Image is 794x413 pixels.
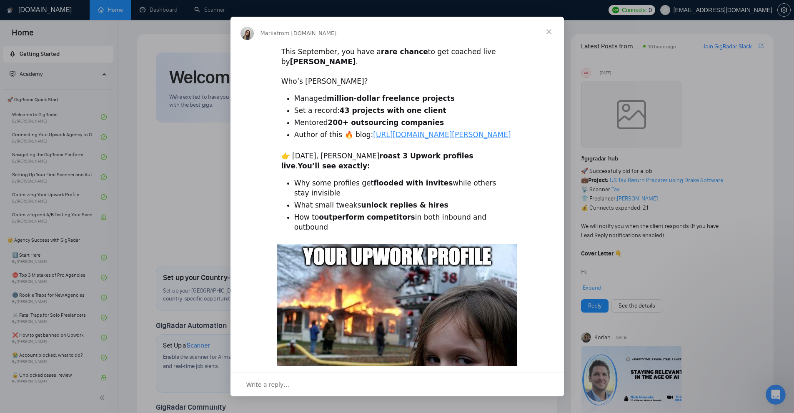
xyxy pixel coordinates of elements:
[298,162,370,170] b: You’ll see exactly:
[381,48,428,56] b: rare chance
[281,47,513,87] div: This September, you have a to get coached live by . ​ Who’s [PERSON_NAME]?
[246,379,290,390] span: Write a reply…
[294,178,513,198] li: Why some profiles get while others stay invisible
[373,179,453,187] b: flooded with invites
[290,58,356,66] b: [PERSON_NAME]
[294,94,513,104] li: Managed
[240,27,254,40] img: Profile image for Mariia
[294,200,513,210] li: What small tweaks
[340,106,446,115] b: 43 projects with one client
[230,373,564,396] div: Open conversation and reply
[328,118,444,127] b: 200+ outsourcing companies
[281,152,473,170] b: roast 3 Upwork profiles live
[534,17,564,47] span: Close
[294,130,513,140] li: Author of this 🔥 blog:
[319,213,415,221] b: outperform competitors
[294,106,513,116] li: Set a record:
[294,213,513,233] li: How to in both inbound and outbound
[294,118,513,128] li: Mentored
[260,30,277,36] span: Mariia
[277,30,336,36] span: from [DOMAIN_NAME]
[361,201,448,209] b: unlock replies & hires
[281,151,513,171] div: 👉 [DATE], [PERSON_NAME] .
[373,130,511,139] a: [URL][DOMAIN_NAME][PERSON_NAME]
[327,94,455,103] b: million-dollar freelance projects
